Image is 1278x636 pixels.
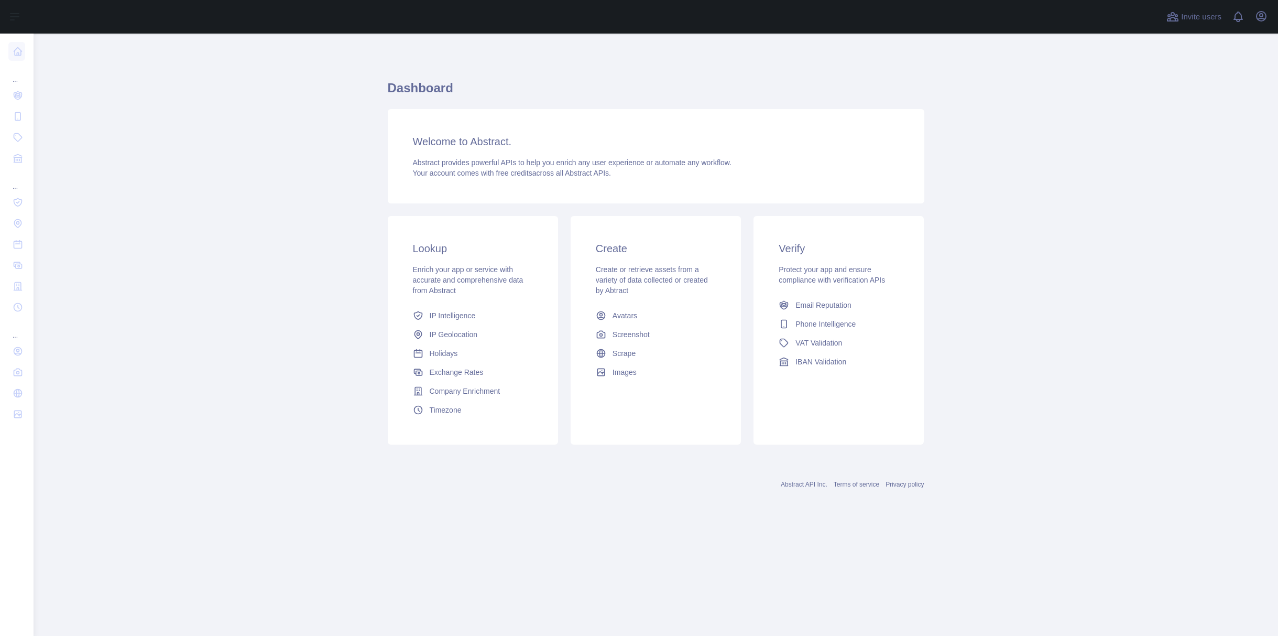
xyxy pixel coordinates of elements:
a: Avatars [592,306,720,325]
span: Create or retrieve assets from a variety of data collected or created by Abtract [596,265,708,295]
span: Protect your app and ensure compliance with verification APIs [779,265,885,284]
span: Enrich your app or service with accurate and comprehensive data from Abstract [413,265,523,295]
h3: Lookup [413,241,533,256]
span: Company Enrichment [430,386,500,396]
a: Screenshot [592,325,720,344]
div: ... [8,63,25,84]
span: Exchange Rates [430,367,484,378]
a: Phone Intelligence [774,315,903,333]
span: VAT Validation [795,338,842,348]
span: Screenshot [613,329,650,340]
a: Privacy policy [886,481,924,488]
a: Terms of service [834,481,879,488]
span: IP Geolocation [430,329,478,340]
span: Images [613,367,637,378]
span: Phone Intelligence [795,319,856,329]
a: Timezone [409,401,537,419]
span: Scrape [613,348,636,359]
a: VAT Validation [774,333,903,352]
a: Scrape [592,344,720,363]
span: Email Reputation [795,300,851,310]
h1: Dashboard [388,80,924,105]
a: IP Intelligence [409,306,537,325]
span: free credits [496,169,532,177]
span: IP Intelligence [430,310,476,321]
button: Invite users [1164,8,1224,25]
a: Holidays [409,344,537,363]
span: IBAN Validation [795,357,846,367]
a: Company Enrichment [409,382,537,401]
h3: Verify [779,241,899,256]
h3: Create [596,241,716,256]
a: IP Geolocation [409,325,537,344]
a: Abstract API Inc. [781,481,827,488]
a: Email Reputation [774,296,903,315]
a: IBAN Validation [774,352,903,371]
span: Abstract provides powerful APIs to help you enrich any user experience or automate any workflow. [413,158,732,167]
span: Avatars [613,310,637,321]
span: Your account comes with across all Abstract APIs. [413,169,611,177]
span: Timezone [430,405,462,415]
a: Exchange Rates [409,363,537,382]
span: Invite users [1181,11,1221,23]
div: ... [8,170,25,191]
span: Holidays [430,348,458,359]
a: Images [592,363,720,382]
h3: Welcome to Abstract. [413,134,899,149]
div: ... [8,319,25,340]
